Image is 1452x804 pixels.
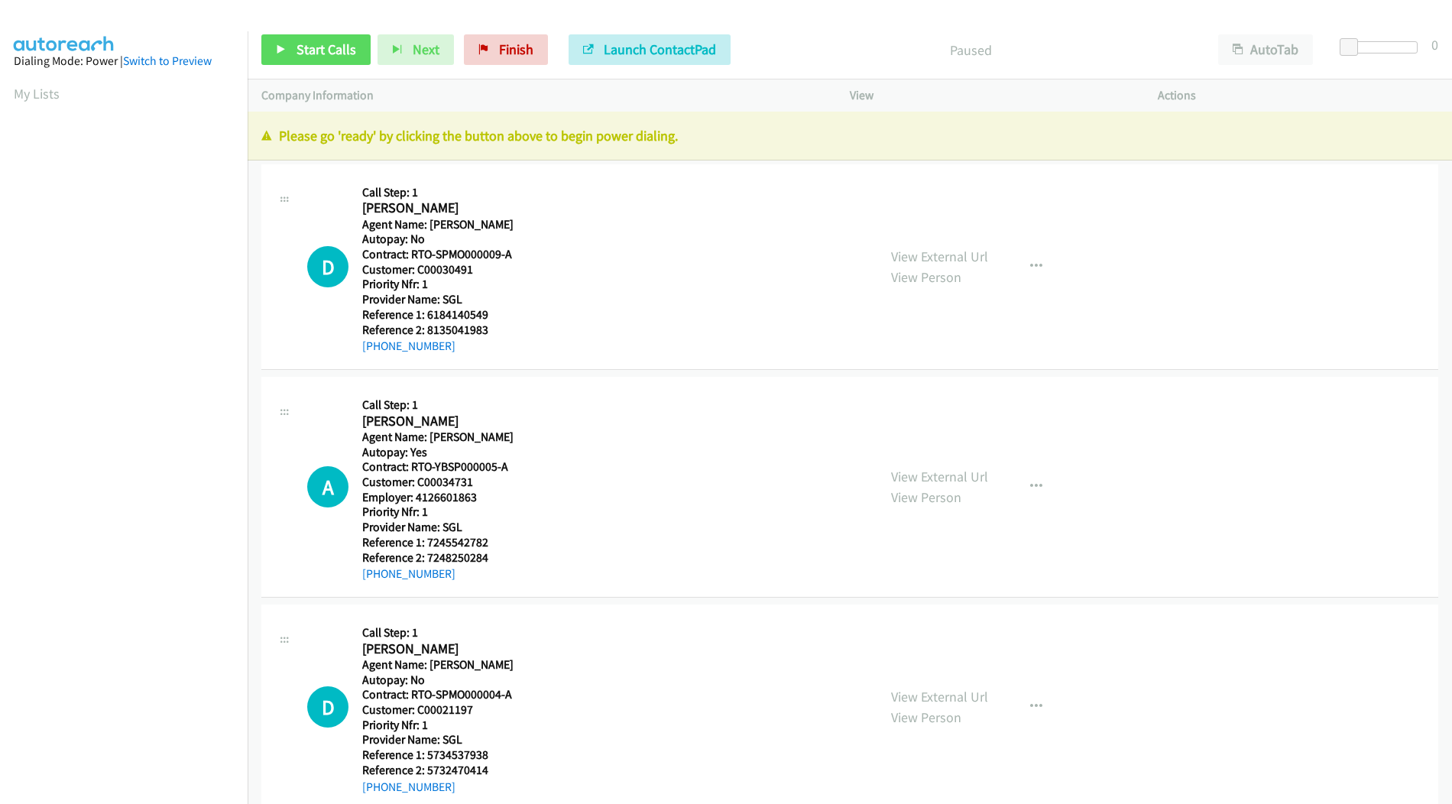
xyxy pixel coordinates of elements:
h5: Reference 1: 6184140549 [362,307,521,323]
h5: Reference 1: 7245542782 [362,535,521,550]
a: [PHONE_NUMBER] [362,780,455,794]
a: View External Url [891,468,988,485]
a: View Person [891,268,961,286]
div: The call is yet to be attempted [307,686,348,728]
h5: Customer: C00030491 [362,262,521,277]
div: The call is yet to be attempted [307,246,348,287]
h5: Contract: RTO-SPMO000004-A [362,687,521,702]
a: View Person [891,708,961,726]
h5: Call Step: 1 [362,397,521,413]
h5: Priority Nfr: 1 [362,718,521,733]
button: AutoTab [1218,34,1313,65]
a: View External Url [891,688,988,705]
h1: D [307,686,348,728]
h5: Call Step: 1 [362,625,521,640]
a: Finish [464,34,548,65]
h5: Autopay: No [362,232,521,247]
h1: A [307,466,348,507]
h5: Employer: 4126601863 [362,490,521,505]
button: Next [378,34,454,65]
a: [PHONE_NUMBER] [362,339,455,353]
h5: Autopay: No [362,673,521,688]
h2: [PERSON_NAME] [362,413,521,430]
h5: Priority Nfr: 1 [362,277,521,292]
h5: Agent Name: [PERSON_NAME] [362,430,521,445]
div: Delay between calls (in seconds) [1347,41,1418,53]
h5: Agent Name: [PERSON_NAME] [362,217,521,232]
h5: Agent Name: [PERSON_NAME] [362,657,521,673]
h5: Call Step: 1 [362,185,521,200]
div: Dialing Mode: Power | [14,52,234,70]
span: Launch ContactPad [604,41,716,58]
h5: Provider Name: SGL [362,732,521,747]
h5: Reference 2: 5732470414 [362,763,521,778]
h5: Customer: C00021197 [362,702,521,718]
h5: Contract: RTO-YBSP000005-A [362,459,521,475]
h5: Priority Nfr: 1 [362,504,521,520]
h1: D [307,246,348,287]
p: Paused [751,40,1191,60]
h2: [PERSON_NAME] [362,640,521,658]
h5: Reference 2: 7248250284 [362,550,521,566]
h5: Contract: RTO-SPMO000009-A [362,247,521,262]
h5: Autopay: Yes [362,445,521,460]
a: Switch to Preview [123,53,212,68]
h5: Customer: C00034731 [362,475,521,490]
h2: [PERSON_NAME] [362,199,521,217]
span: Finish [499,41,533,58]
button: Launch ContactPad [569,34,731,65]
div: The call is yet to be attempted [307,466,348,507]
p: Please go 'ready' by clicking the button above to begin power dialing. [261,125,1438,146]
h5: Provider Name: SGL [362,520,521,535]
p: Actions [1158,86,1438,105]
h5: Provider Name: SGL [362,292,521,307]
span: Next [413,41,439,58]
a: View Person [891,488,961,506]
div: 0 [1431,34,1438,55]
a: My Lists [14,85,60,102]
h5: Reference 2: 8135041983 [362,323,521,338]
a: [PHONE_NUMBER] [362,566,455,581]
p: Company Information [261,86,822,105]
h5: Reference 1: 5734537938 [362,747,521,763]
p: View [850,86,1130,105]
a: View External Url [891,248,988,265]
